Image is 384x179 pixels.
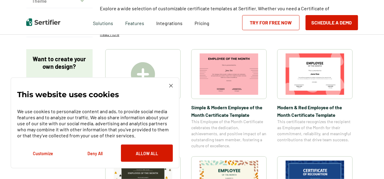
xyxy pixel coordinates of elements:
a: Integrations [156,19,182,26]
img: Modern & Red Employee of the Month Certificate Template [286,53,344,95]
a: Try for Free Now [242,15,300,30]
a: Modern & Red Employee of the Month Certificate TemplateModern & Red Employee of the Month Certifi... [277,49,353,149]
span: Solutions [93,19,113,26]
a: Pricing [195,19,209,26]
span: Modern & Red Employee of the Month Certificate Template [277,104,353,119]
button: Allow All [121,145,173,162]
button: Schedule a Demo [306,15,358,30]
button: Customize [17,145,69,162]
iframe: Chat Widget [354,150,384,179]
span: Pricing [195,20,209,26]
span: This Employee of the Month Certificate celebrates the dedication, achievements, and positive impa... [191,119,267,149]
p: Create a blank certificate with Sertifier for professional presentations, credentials, and custom... [32,77,87,107]
img: Cookie Popup Close [169,84,173,88]
p: Explore a wide selection of customizable certificate templates at Sertifier. Whether you need a C... [100,5,358,27]
span: Simple & Modern Employee of the Month Certificate Template [191,104,267,119]
span: Features [125,19,144,26]
p: We use cookies to personalize content and ads, to provide social media features and to analyze ou... [17,108,173,139]
a: Simple & Modern Employee of the Month Certificate TemplateSimple & Modern Employee of the Month C... [191,49,267,149]
span: Integrations [156,20,182,26]
p: Want to create your own design? [32,55,87,70]
span: This certificate recognizes the recipient as Employee of the Month for their commitment, reliabil... [277,119,353,143]
img: Create A Blank Certificate [131,62,155,86]
p: This website uses cookies [17,91,119,97]
button: Style [26,8,93,23]
img: Sertifier | Digital Credentialing Platform [26,18,60,26]
button: Deny All [69,145,121,162]
img: Simple & Modern Employee of the Month Certificate Template [200,53,258,95]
